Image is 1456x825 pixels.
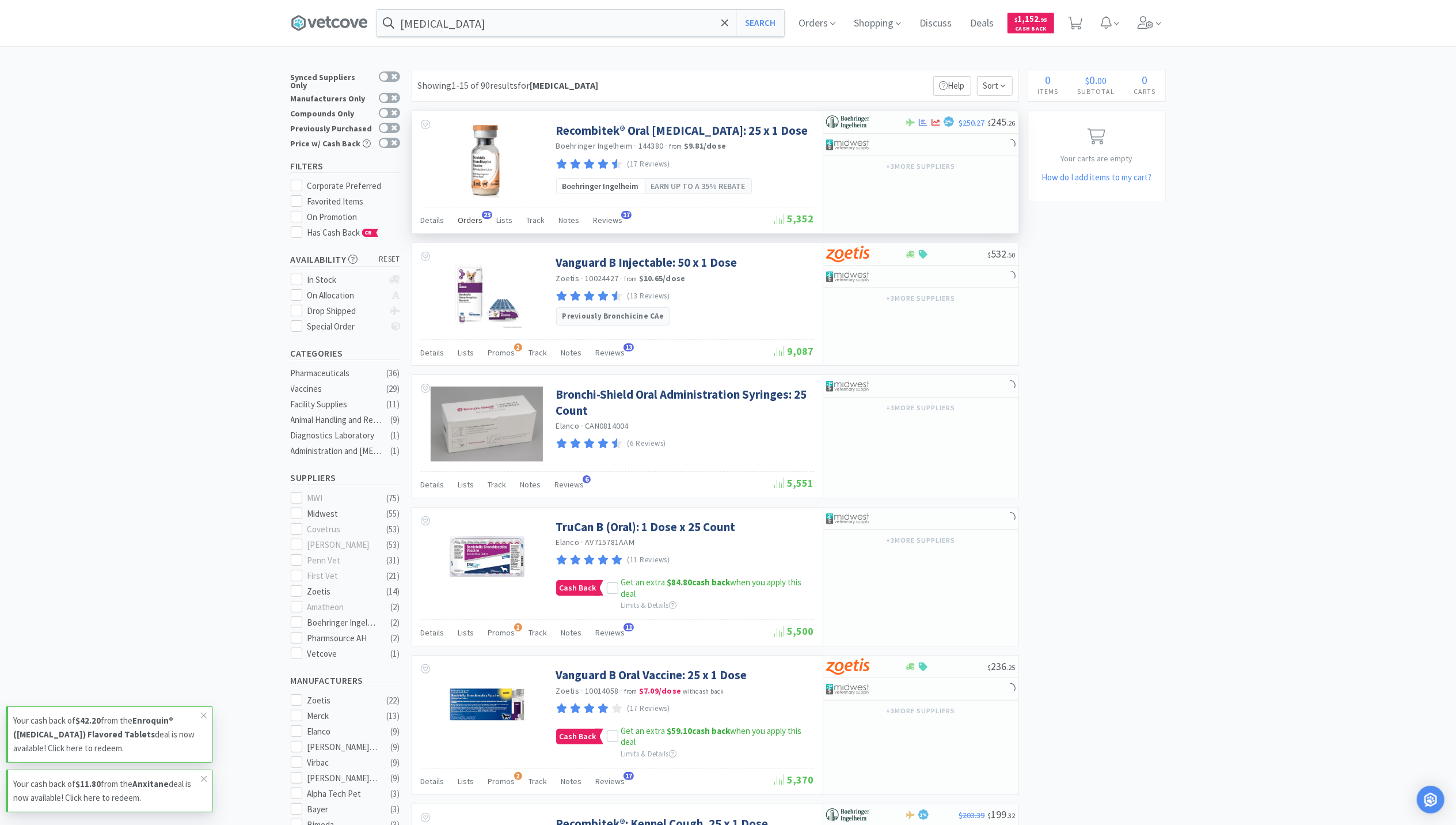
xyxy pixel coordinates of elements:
[387,585,400,599] div: ( 14 )
[625,275,637,283] span: from
[945,119,952,125] span: 2
[450,255,524,330] img: d3d75194faf8450d9659962d1ee0a3c0_348487.png
[667,577,731,588] strong: cash back
[826,807,869,824] img: 730db3968b864e76bcafd0174db25112_22.png
[391,444,400,458] div: ( 1 )
[529,627,548,638] span: Track
[488,479,507,490] span: Track
[1007,663,1016,672] span: . 25
[307,647,378,661] div: Vetcove
[651,180,746,192] span: Earn up to a 35% rebate
[307,709,378,723] div: Merck
[596,347,625,358] span: Reviews
[421,627,444,638] span: Details
[581,273,583,283] span: ·
[387,366,400,380] div: ( 36 )
[683,687,724,695] span: with cash back
[667,725,693,736] span: $59.10
[387,491,400,505] div: ( 75 )
[488,347,515,358] span: Promos
[307,569,378,583] div: First Vet
[387,709,400,723] div: ( 13 )
[933,76,971,96] p: Help
[307,304,383,318] div: Drop Shipped
[585,686,618,696] span: 10014058
[880,532,960,548] button: +3more suppliers
[556,178,752,194] a: Boehringer IngelheimEarn up to a 35% rebate
[1045,73,1051,87] span: 0
[627,158,670,171] p: (17 Reviews)
[291,444,384,458] div: Administration and [MEDICAL_DATA]
[627,290,670,302] p: (13 Reviews)
[665,141,667,151] span: ·
[826,510,869,527] img: 4dd14cff54a648ac9e977f0c5da9bc2e_5.png
[621,600,676,610] span: Limits & Details
[556,421,580,431] a: Elanco
[307,771,378,785] div: [PERSON_NAME] Laboratories Direct
[514,623,522,631] span: 1
[307,179,400,193] div: Corporate Preferred
[514,343,522,351] span: 2
[307,523,378,536] div: Covetrus
[291,366,384,380] div: Pharmaceuticals
[1068,86,1124,97] h4: Subtotal
[307,227,379,238] span: Has Cash Back
[482,211,492,219] span: 23
[391,756,400,770] div: ( 9 )
[988,115,1016,128] span: 245
[1039,16,1047,24] span: . 95
[670,142,682,150] span: from
[1028,171,1165,184] h5: How do I add items to my cart?
[1124,86,1165,97] h4: Carts
[556,667,747,683] a: Vanguard B Oral Vaccine: 25 x 1 Dose
[561,776,582,786] span: Notes
[307,320,383,334] div: Special Order
[307,631,378,645] div: Pharmsource AH
[775,625,814,638] span: 5,500
[307,725,378,739] div: Elanco
[391,631,400,645] div: ( 2 )
[585,537,634,547] span: AV715781AAM
[291,253,400,266] h5: Availability
[458,215,483,225] span: Orders
[497,215,513,225] span: Lists
[307,554,378,567] div: Penn Vet
[450,667,524,742] img: 1fd948680aec42ffa07fc1c0a29ca0af_158413.jpeg
[562,180,639,192] span: Boehringer Ingelheim
[391,600,400,614] div: ( 2 )
[1014,16,1017,24] span: $
[959,118,985,128] span: $250.27
[1014,26,1047,33] span: Cash Back
[620,686,622,696] span: ·
[948,119,952,124] span: %
[391,803,400,816] div: ( 3 )
[667,725,731,736] strong: cash back
[458,347,474,358] span: Lists
[1068,74,1124,86] div: .
[775,212,814,225] span: 5,352
[291,108,373,118] div: Compounds Only
[1417,786,1444,813] div: Open Intercom Messenger
[307,538,378,552] div: [PERSON_NAME]
[1007,811,1016,820] span: . 32
[624,623,634,631] span: 11
[581,686,583,696] span: ·
[1085,75,1089,86] span: $
[556,123,808,138] a: Recombitek® Oral [MEDICAL_DATA]: 25 x 1 Dose
[1028,86,1068,97] h4: Items
[1142,73,1147,87] span: 0
[556,686,580,696] a: Zoetis
[291,71,373,89] div: Synced Suppliers Only
[450,519,524,594] img: 61771289cbcb49f8a24dffe8dd00d897_356045.jpeg
[307,616,378,630] div: Boehringer Ingelheim
[988,663,991,672] span: $
[1007,119,1016,127] span: . 26
[291,382,384,396] div: Vaccines
[880,158,960,175] button: +3more suppliers
[638,141,664,151] span: 144380
[559,215,580,225] span: Notes
[488,627,515,638] span: Promos
[621,211,632,219] span: 17
[387,538,400,552] div: ( 53 )
[530,80,599,91] strong: [MEDICAL_DATA]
